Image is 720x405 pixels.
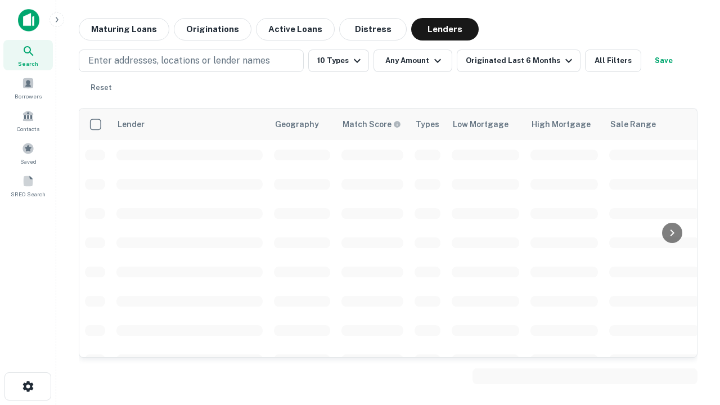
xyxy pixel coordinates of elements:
div: Types [416,118,439,131]
p: Enter addresses, locations or lender names [88,54,270,67]
th: Sale Range [604,109,705,140]
button: Distress [339,18,407,40]
a: SREO Search [3,170,53,201]
div: Low Mortgage [453,118,508,131]
a: Saved [3,138,53,168]
span: Saved [20,157,37,166]
th: Geography [268,109,336,140]
span: SREO Search [11,190,46,199]
th: Lender [111,109,268,140]
span: Contacts [17,124,39,133]
button: 10 Types [308,49,369,72]
div: Capitalize uses an advanced AI algorithm to match your search with the best lender. The match sco... [343,118,401,130]
button: All Filters [585,49,641,72]
img: capitalize-icon.png [18,9,39,31]
th: Types [409,109,446,140]
button: Enter addresses, locations or lender names [79,49,304,72]
button: Originated Last 6 Months [457,49,580,72]
th: Capitalize uses an advanced AI algorithm to match your search with the best lender. The match sco... [336,109,409,140]
h6: Match Score [343,118,399,130]
th: Low Mortgage [446,109,525,140]
iframe: Chat Widget [664,279,720,333]
button: Lenders [411,18,479,40]
span: Borrowers [15,92,42,101]
div: High Mortgage [532,118,591,131]
button: Any Amount [373,49,452,72]
button: Maturing Loans [79,18,169,40]
div: Geography [275,118,319,131]
a: Contacts [3,105,53,136]
button: Active Loans [256,18,335,40]
button: Reset [83,76,119,99]
span: Search [18,59,38,68]
a: Borrowers [3,73,53,103]
button: Originations [174,18,251,40]
a: Search [3,40,53,70]
th: High Mortgage [525,109,604,140]
div: Originated Last 6 Months [466,54,575,67]
button: Save your search to get updates of matches that match your search criteria. [646,49,682,72]
div: Lender [118,118,145,131]
div: Sale Range [610,118,656,131]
